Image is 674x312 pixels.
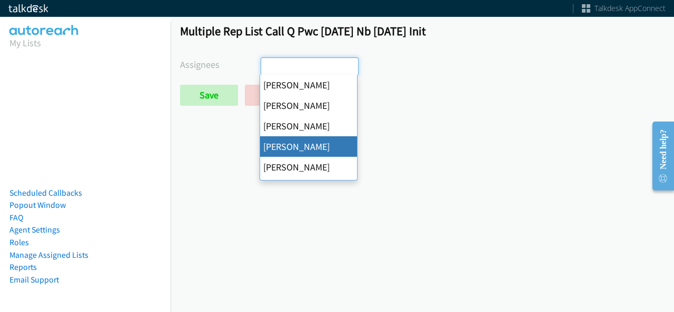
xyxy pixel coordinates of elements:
[260,157,357,177] li: [PERSON_NAME]
[260,177,357,198] li: [PERSON_NAME]
[260,95,357,116] li: [PERSON_NAME]
[9,225,60,235] a: Agent Settings
[582,3,666,14] a: Talkdesk AppConnect
[9,188,82,198] a: Scheduled Callbacks
[180,85,238,106] input: Save
[260,116,357,136] li: [PERSON_NAME]
[9,237,29,247] a: Roles
[9,262,37,272] a: Reports
[180,57,261,72] label: Assignees
[9,213,23,223] a: FAQ
[9,250,88,260] a: Manage Assigned Lists
[180,24,665,38] h1: Multiple Rep List Call Q Pwc [DATE] Nb [DATE] Init
[9,37,41,49] a: My Lists
[9,200,66,210] a: Popout Window
[644,114,674,198] iframe: Resource Center
[245,85,303,106] a: Back
[9,275,59,285] a: Email Support
[260,136,357,157] li: [PERSON_NAME]
[260,75,357,95] li: [PERSON_NAME]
